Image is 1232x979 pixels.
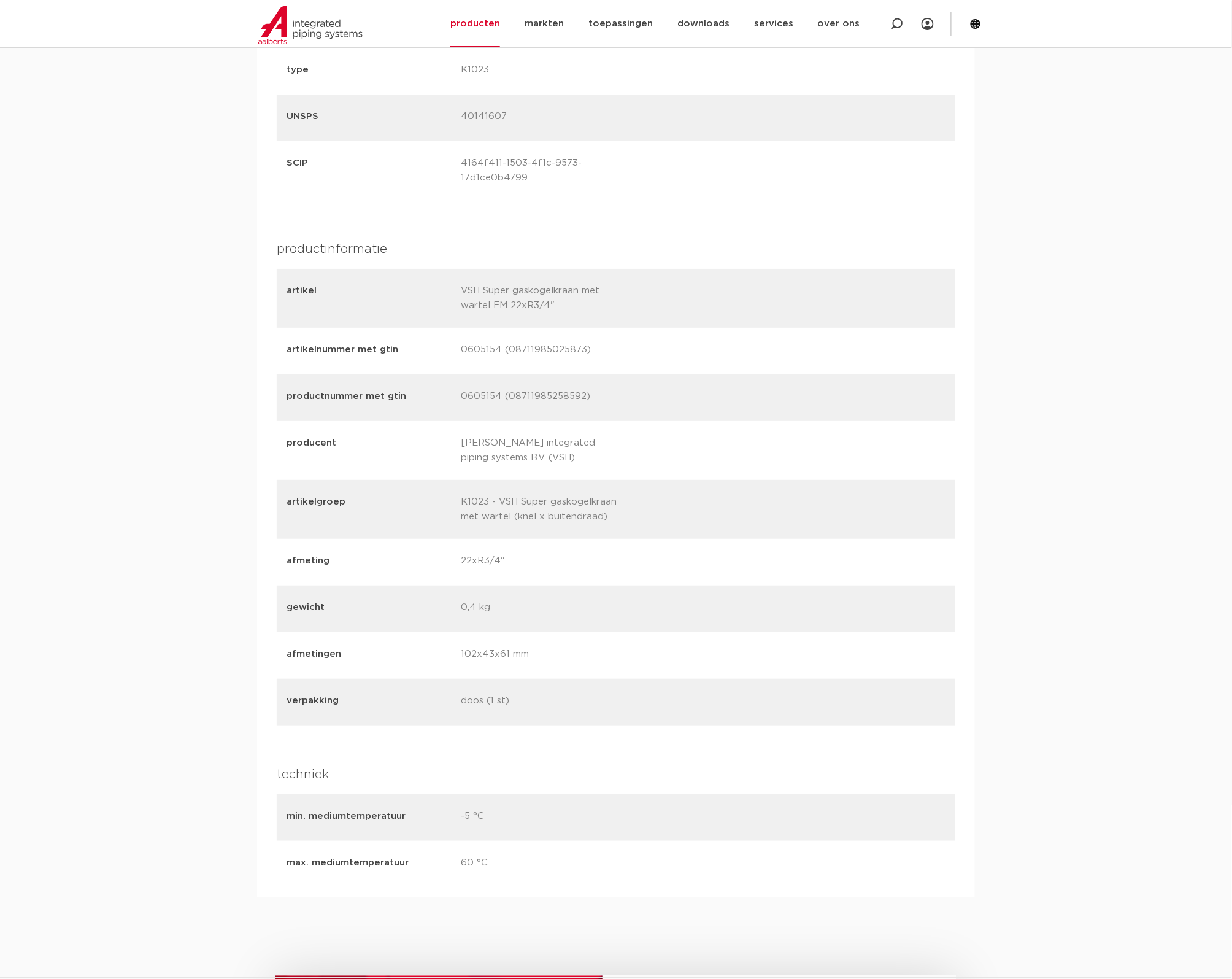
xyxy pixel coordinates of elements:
p: K1023 [461,63,626,80]
p: artikelgroep [287,495,452,522]
p: artikelnummer met gtin [287,342,452,357]
p: doos (1 st) [461,694,626,711]
p: 0605154 (08711985025873) [461,342,626,360]
p: verpakking [287,694,452,708]
p: 40141607 [461,109,626,126]
p: K1023 - VSH Super gaskogelkraan met wartel (knel x buitendraad) [461,495,626,524]
p: 22xR3/4" [461,554,626,571]
p: SCIP [287,156,452,183]
p: gewicht [287,600,452,615]
p: afmetingen [287,647,452,662]
p: 4164f411-1503-4f1c-9573-17d1ce0b4799 [461,156,626,185]
p: type [287,63,452,77]
p: VSH Super gaskogelkraan met wartel FM 22xR3/4" [461,284,626,313]
p: 60 °C [461,856,626,873]
p: [PERSON_NAME] integrated piping systems B.V. (VSH) [461,436,626,465]
p: producent [287,436,452,463]
p: artikel [287,284,452,311]
p: 0,4 kg [461,600,626,617]
h4: productinformatie [277,239,955,259]
p: UNSPS [287,109,452,124]
h4: techniek [277,765,955,784]
p: -5 °C [461,809,626,826]
p: min. mediumtemperatuur [287,809,452,824]
p: productnummer met gtin [287,389,452,404]
p: afmeting [287,554,452,568]
p: 102x43x61 mm [461,647,626,664]
p: 0605154 (08711985258592) [461,389,626,406]
p: max. mediumtemperatuur [287,856,452,870]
